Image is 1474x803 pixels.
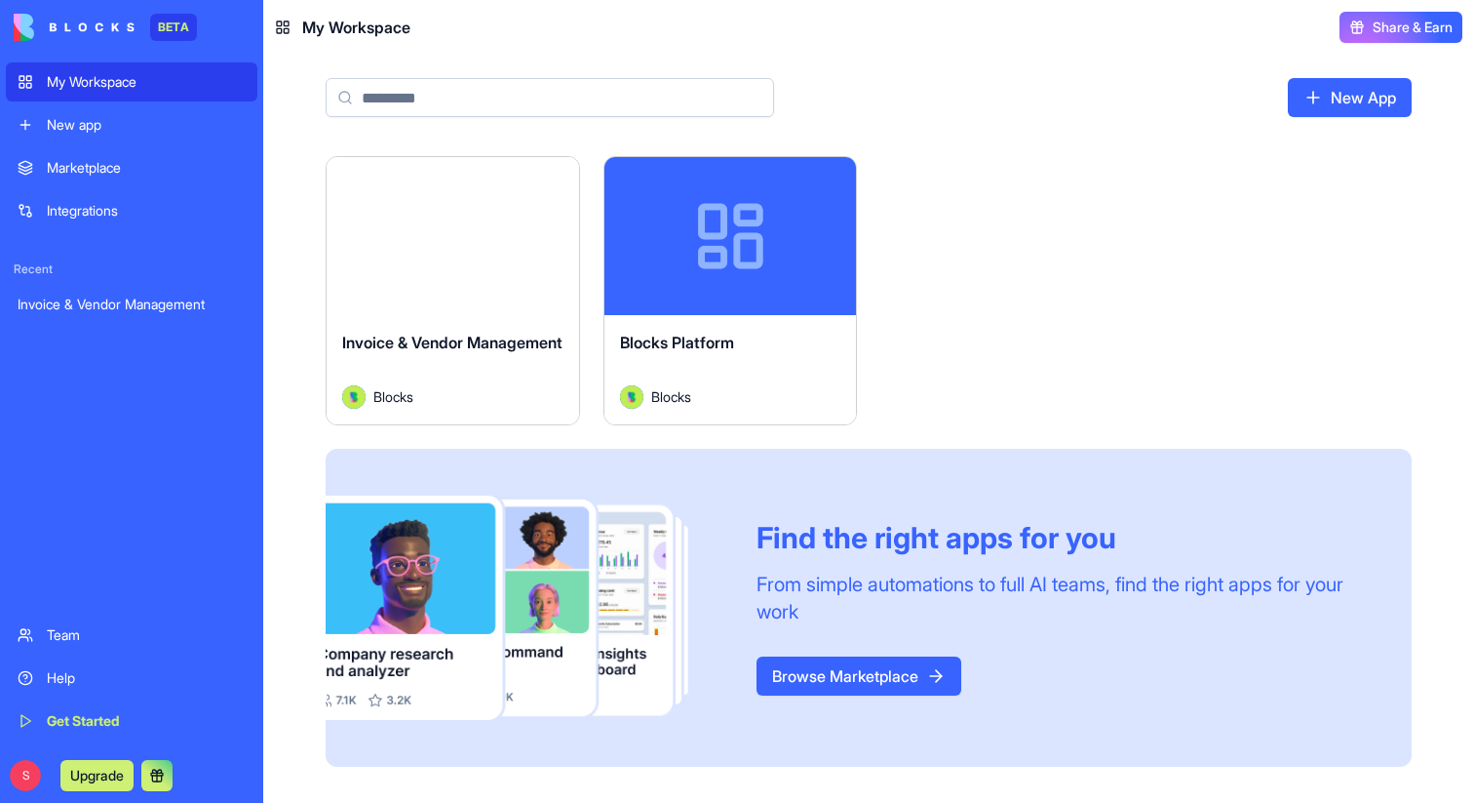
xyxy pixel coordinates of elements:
div: BETA [150,14,197,41]
div: New app [47,115,246,135]
span: Blocks [651,386,691,407]
a: Browse Marketplace [756,657,961,696]
img: Frame_181_egmpey.png [326,496,725,720]
span: Invoice & Vendor Management [342,333,562,352]
a: Get Started [6,702,257,741]
a: Blocks PlatformAvatarBlocks [603,156,858,425]
span: Share & Earn [1373,18,1453,37]
div: My Workspace [47,72,246,92]
a: Invoice & Vendor Management [6,285,257,324]
div: From simple automations to full AI teams, find the right apps for your work [756,571,1365,625]
a: New app [6,105,257,144]
a: Team [6,616,257,655]
div: Team [47,625,246,645]
button: Upgrade [60,760,134,791]
span: My Workspace [302,16,410,39]
a: My Workspace [6,62,257,101]
a: Integrations [6,191,257,230]
span: Blocks [373,386,413,407]
a: Marketplace [6,148,257,187]
a: New App [1288,78,1412,117]
span: S [10,760,41,791]
div: Get Started [47,711,246,731]
img: Avatar [620,385,643,409]
img: logo [14,14,135,41]
a: Help [6,659,257,698]
a: Invoice & Vendor ManagementAvatarBlocks [326,156,580,425]
span: Recent [6,261,257,277]
div: Help [47,668,246,688]
div: Integrations [47,201,246,221]
img: Avatar [342,385,366,409]
a: Upgrade [60,765,134,784]
div: Invoice & Vendor Management [18,295,246,314]
span: Blocks Platform [620,333,734,352]
div: Marketplace [47,158,246,178]
a: BETA [14,14,197,41]
div: Find the right apps for you [756,520,1365,555]
button: Share & Earn [1339,12,1462,43]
